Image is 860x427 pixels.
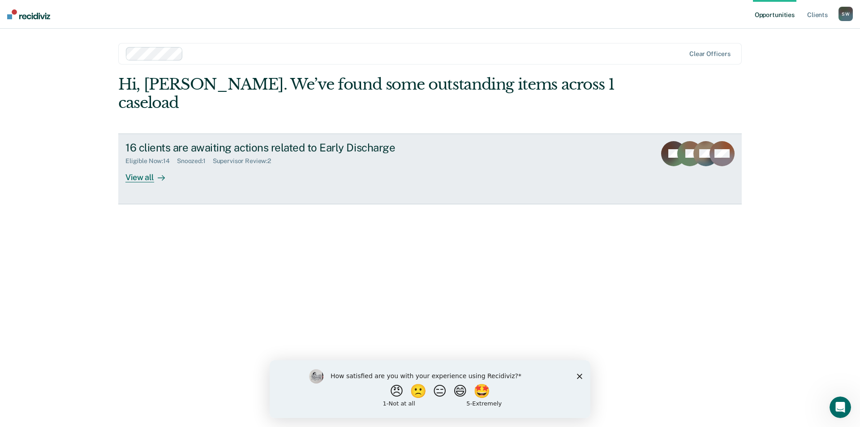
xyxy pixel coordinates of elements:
[7,9,50,19] img: Recidiviz
[125,157,177,165] div: Eligible Now : 14
[118,75,617,112] div: Hi, [PERSON_NAME]. We’ve found some outstanding items across 1 caseload
[689,50,731,58] div: Clear officers
[838,7,853,21] button: SW
[830,397,851,418] iframe: Intercom live chat
[118,134,742,204] a: 16 clients are awaiting actions related to Early DischargeEligible Now:14Snoozed:1Supervisor Revi...
[125,141,440,154] div: 16 clients are awaiting actions related to Early Discharge
[177,157,213,165] div: Snoozed : 1
[270,360,590,418] iframe: Survey by Kim from Recidiviz
[125,165,176,182] div: View all
[838,7,853,21] div: S W
[213,157,278,165] div: Supervisor Review : 2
